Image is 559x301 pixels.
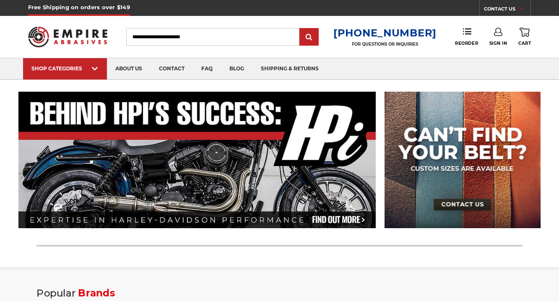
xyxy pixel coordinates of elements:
a: contact [151,58,193,80]
span: Cart [518,41,531,46]
a: about us [107,58,151,80]
img: Empire Abrasives [28,21,107,52]
div: SHOP CATEGORIES [31,65,99,72]
p: FOR QUESTIONS OR INQUIRIES [333,41,437,47]
a: [PHONE_NUMBER] [333,27,437,39]
img: promo banner for custom belts. [385,92,541,228]
a: Cart [518,28,531,46]
a: CONTACT US [484,4,530,16]
input: Submit [301,29,317,46]
a: shipping & returns [252,58,327,80]
a: blog [221,58,252,80]
img: Banner for an interview featuring Horsepower Inc who makes Harley performance upgrades featured o... [18,92,376,228]
span: Sign In [489,41,507,46]
a: faq [193,58,221,80]
span: Brands [78,287,115,299]
span: Reorder [455,41,478,46]
span: Popular [36,287,75,299]
a: Reorder [455,28,478,46]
